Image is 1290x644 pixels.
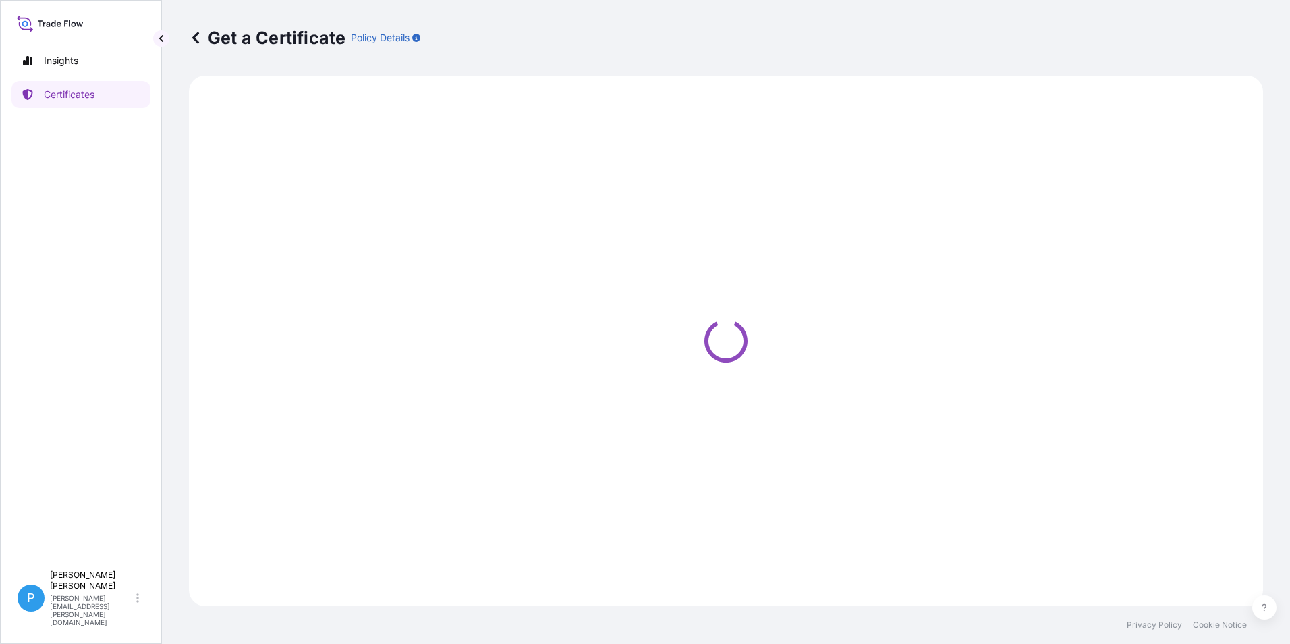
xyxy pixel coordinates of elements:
p: Get a Certificate [189,27,345,49]
a: Certificates [11,81,150,108]
a: Cookie Notice [1193,620,1247,630]
p: [PERSON_NAME] [PERSON_NAME] [50,570,134,591]
a: Privacy Policy [1127,620,1182,630]
div: Loading [197,84,1255,598]
p: [PERSON_NAME][EMAIL_ADDRESS][PERSON_NAME][DOMAIN_NAME] [50,594,134,626]
p: Certificates [44,88,94,101]
span: P [27,591,35,605]
p: Insights [44,54,78,68]
a: Insights [11,47,150,74]
p: Policy Details [351,31,410,45]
